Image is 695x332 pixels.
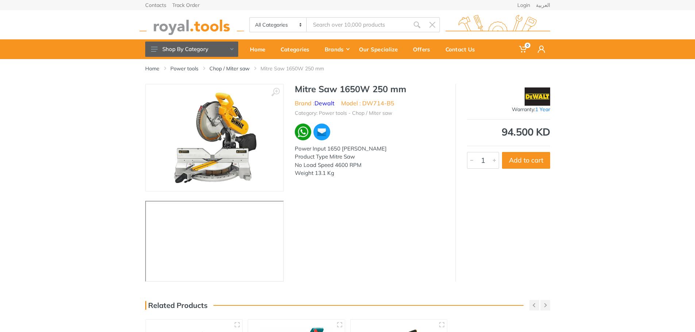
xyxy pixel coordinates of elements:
img: wa.webp [295,124,312,140]
li: Mitre Saw 1650W 250 mm [260,65,335,72]
img: royal.tools Logo [139,15,244,35]
span: 1 Year [535,106,550,113]
li: Category: Power tools - Chop / Miter saw [295,109,392,117]
select: Category [250,18,307,32]
button: Add to cart [502,152,550,169]
h1: Mitre Saw 1650W 250 mm [295,84,444,94]
img: Dewalt [525,87,550,106]
a: 0 [514,39,533,59]
a: Contact Us [440,39,485,59]
li: Brand : [295,99,335,108]
a: Login [517,3,530,8]
div: Brands [320,42,354,57]
a: العربية [536,3,550,8]
div: Contact Us [440,42,485,57]
a: Track Order [172,3,200,8]
a: Home [145,65,159,72]
div: Home [245,42,275,57]
div: Offers [408,42,440,57]
a: Dewalt [314,99,335,107]
a: Contacts [145,3,166,8]
nav: breadcrumb [145,65,550,72]
li: Model : DW714-B5 [341,99,394,108]
a: Categories [275,39,320,59]
a: Chop / Miter saw [209,65,250,72]
div: Power Input 1650 [PERSON_NAME] Product Type Mitre Saw No Load Speed 4600 RPM Weight 13.1 Kg [295,145,444,177]
img: Royal Tools - Mitre Saw 1650W 250 mm [169,92,260,184]
input: Site search [307,17,409,32]
a: Home [245,39,275,59]
button: Shop By Category [145,42,238,57]
div: Our Specialize [354,42,408,57]
div: 94.500 KD [467,127,550,137]
div: Warranty: [467,106,550,113]
img: royal.tools Logo [445,15,550,35]
a: Offers [408,39,440,59]
div: Categories [275,42,320,57]
a: Power tools [170,65,198,72]
span: 0 [525,43,530,48]
img: ma.webp [313,123,331,141]
h3: Related Products [145,301,208,310]
a: Our Specialize [354,39,408,59]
